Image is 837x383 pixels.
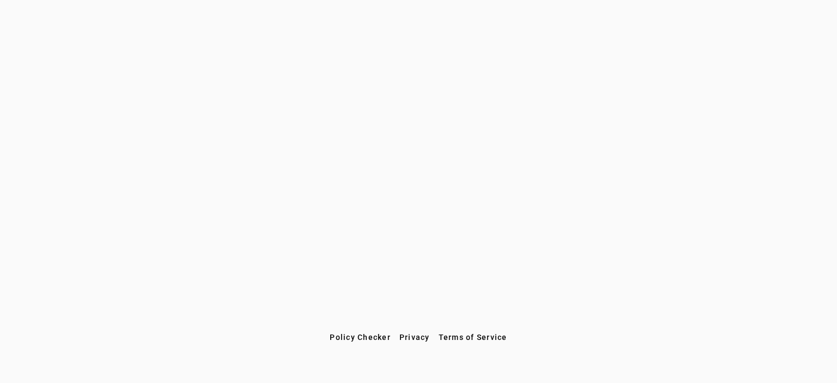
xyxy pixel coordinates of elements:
[399,333,430,342] span: Privacy
[434,327,512,347] button: Terms of Service
[325,327,395,347] button: Policy Checker
[439,333,507,342] span: Terms of Service
[330,333,391,342] span: Policy Checker
[395,327,434,347] button: Privacy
